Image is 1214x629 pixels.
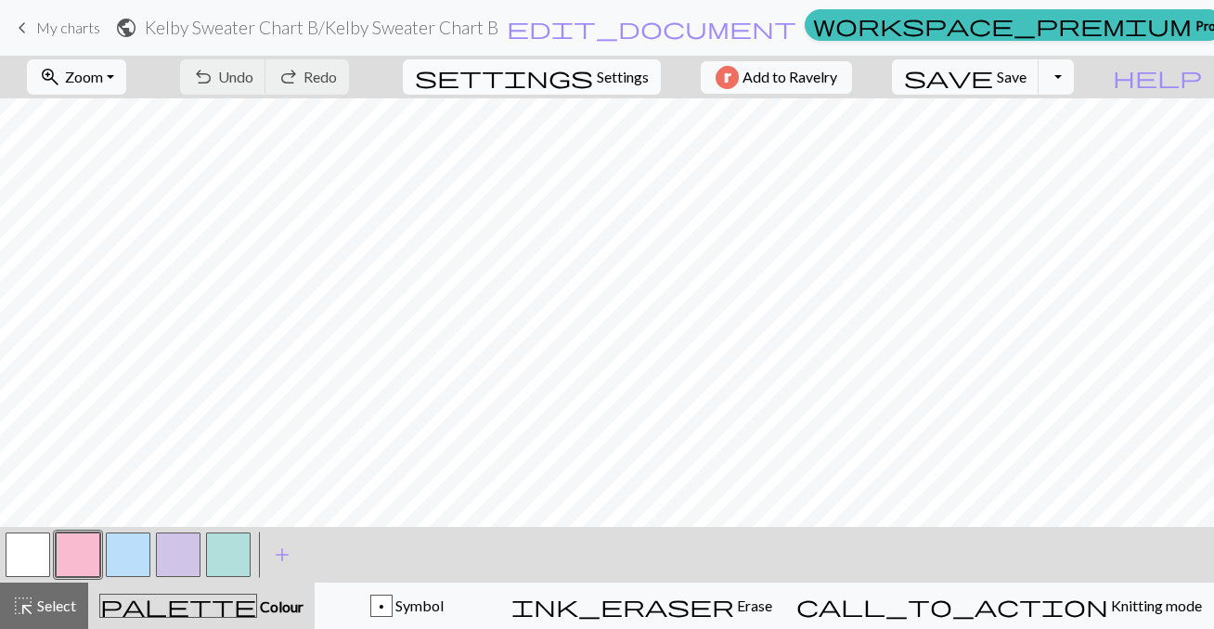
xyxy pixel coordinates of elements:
[796,593,1108,619] span: call_to_action
[743,66,837,89] span: Add to Ravelry
[11,12,100,44] a: My charts
[784,583,1214,629] button: Knitting mode
[115,15,137,41] span: public
[34,597,76,614] span: Select
[415,66,593,88] i: Settings
[100,593,256,619] span: palette
[511,593,734,619] span: ink_eraser
[27,59,126,95] button: Zoom
[597,66,649,88] span: Settings
[393,597,444,614] span: Symbol
[88,583,315,629] button: Colour
[904,64,993,90] span: save
[403,59,661,95] button: SettingsSettings
[415,64,593,90] span: settings
[257,597,303,615] span: Colour
[892,59,1040,95] button: Save
[507,15,796,41] span: edit_document
[371,596,392,618] div: p
[39,64,61,90] span: zoom_in
[813,12,1192,38] span: workspace_premium
[499,583,784,629] button: Erase
[36,19,100,36] span: My charts
[1108,597,1202,614] span: Knitting mode
[716,66,739,89] img: Ravelry
[271,542,293,568] span: add
[65,68,103,85] span: Zoom
[701,61,852,94] button: Add to Ravelry
[145,17,498,38] h2: Kelby Sweater Chart B / Kelby Sweater Chart B
[997,68,1027,85] span: Save
[734,597,772,614] span: Erase
[11,15,33,41] span: keyboard_arrow_left
[315,583,499,629] button: p Symbol
[12,593,34,619] span: highlight_alt
[1113,64,1202,90] span: help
